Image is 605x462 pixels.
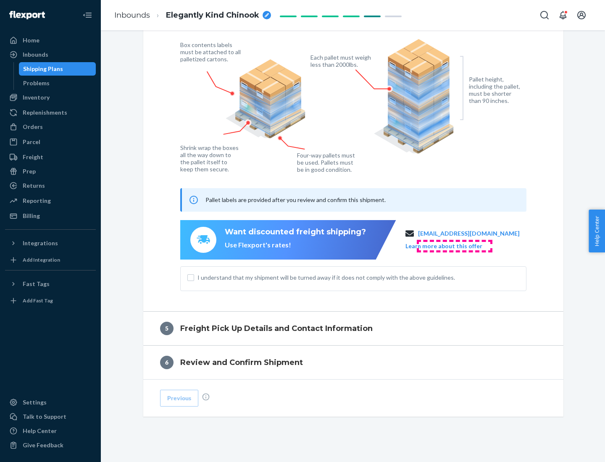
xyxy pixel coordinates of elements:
[5,410,96,423] a: Talk to Support
[5,396,96,409] a: Settings
[166,10,259,21] span: Elegantly Kind Chinook
[9,11,45,19] img: Flexport logo
[5,277,96,291] button: Fast Tags
[405,242,482,250] button: Learn more about this offer
[23,441,63,449] div: Give Feedback
[23,153,43,161] div: Freight
[205,196,386,203] span: Pallet labels are provided after you review and confirm this shipment.
[108,3,278,28] ol: breadcrumbs
[469,76,524,104] figcaption: Pallet height, including the pallet, must be shorter than 90 inches.
[5,34,96,47] a: Home
[5,294,96,307] a: Add Fast Tag
[19,76,96,90] a: Problems
[23,36,39,45] div: Home
[23,108,67,117] div: Replenishments
[23,197,51,205] div: Reporting
[180,144,240,173] figcaption: Shrink wrap the boxes all the way down to the pallet itself to keep them secure.
[23,167,36,176] div: Prep
[589,210,605,252] button: Help Center
[5,253,96,267] a: Add Integration
[180,323,373,334] h4: Freight Pick Up Details and Contact Information
[160,390,198,407] button: Previous
[5,106,96,119] a: Replenishments
[23,297,53,304] div: Add Fast Tag
[5,120,96,134] a: Orders
[5,194,96,207] a: Reporting
[310,54,373,68] figcaption: Each pallet must weigh less than 2000lbs.
[143,346,563,379] button: 6Review and Confirm Shipment
[5,150,96,164] a: Freight
[5,48,96,61] a: Inbounds
[79,7,96,24] button: Close Navigation
[180,41,243,63] figcaption: Box contents labels must be attached to all palletized cartons.
[5,135,96,149] a: Parcel
[180,357,303,368] h4: Review and Confirm Shipment
[23,181,45,190] div: Returns
[555,7,571,24] button: Open notifications
[418,229,520,238] a: [EMAIL_ADDRESS][DOMAIN_NAME]
[23,412,66,421] div: Talk to Support
[5,209,96,223] a: Billing
[297,152,355,173] figcaption: Four-way pallets must be used. Pallets must be in good condition.
[23,398,47,407] div: Settings
[5,165,96,178] a: Prep
[23,280,50,288] div: Fast Tags
[23,65,63,73] div: Shipping Plans
[23,123,43,131] div: Orders
[23,138,40,146] div: Parcel
[23,256,60,263] div: Add Integration
[23,79,50,87] div: Problems
[23,239,58,247] div: Integrations
[5,438,96,452] button: Give Feedback
[225,240,366,250] div: Use Flexport's rates!
[160,322,174,335] div: 5
[23,427,57,435] div: Help Center
[160,356,174,369] div: 6
[5,179,96,192] a: Returns
[143,312,563,345] button: 5Freight Pick Up Details and Contact Information
[197,273,519,282] span: I understand that my shipment will be turned away if it does not comply with the above guidelines.
[5,91,96,104] a: Inventory
[23,212,40,220] div: Billing
[5,236,96,250] button: Integrations
[114,10,150,20] a: Inbounds
[5,424,96,438] a: Help Center
[225,227,366,238] div: Want discounted freight shipping?
[19,62,96,76] a: Shipping Plans
[23,93,50,102] div: Inventory
[536,7,553,24] button: Open Search Box
[23,50,48,59] div: Inbounds
[187,274,194,281] input: I understand that my shipment will be turned away if it does not comply with the above guidelines.
[573,7,590,24] button: Open account menu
